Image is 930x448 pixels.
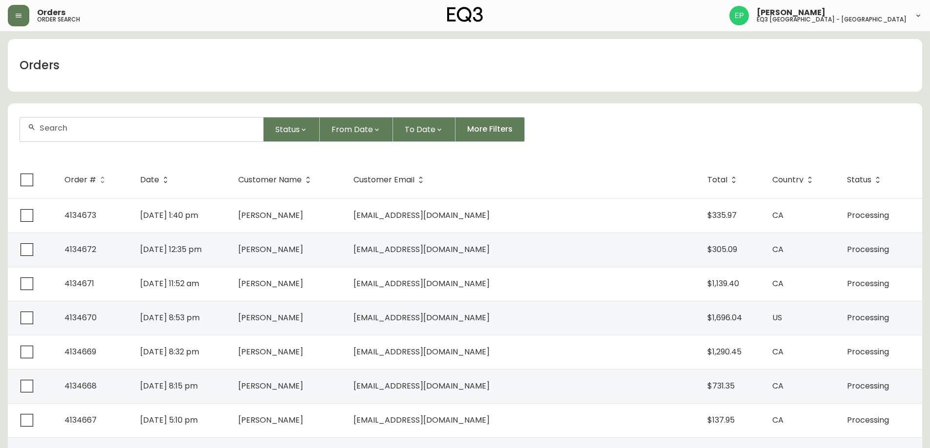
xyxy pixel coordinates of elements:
span: [DATE] 1:40 pm [140,210,198,221]
span: Order # [64,177,96,183]
span: 4134669 [64,346,96,357]
span: Country [772,177,804,183]
span: Processing [847,414,889,426]
span: CA [772,210,784,221]
span: Status [847,177,871,183]
span: Processing [847,278,889,289]
button: To Date [393,117,455,142]
span: Customer Name [238,177,302,183]
button: From Date [320,117,393,142]
span: Country [772,175,816,184]
span: 4134672 [64,244,96,255]
button: Status [264,117,320,142]
span: US [772,312,782,323]
span: Orders [37,9,65,17]
span: Status [275,123,300,136]
span: Status [847,175,884,184]
span: CA [772,244,784,255]
span: [EMAIL_ADDRESS][DOMAIN_NAME] [353,210,490,221]
span: [PERSON_NAME] [238,210,303,221]
span: Total [707,177,727,183]
span: CA [772,414,784,426]
span: $1,290.45 [707,346,742,357]
span: Date [140,175,172,184]
span: $1,139.40 [707,278,739,289]
span: [PERSON_NAME] [238,346,303,357]
span: [DATE] 11:52 am [140,278,199,289]
span: Customer Email [353,175,427,184]
span: Order # [64,175,109,184]
span: CA [772,380,784,391]
span: From Date [331,123,373,136]
span: [EMAIL_ADDRESS][DOMAIN_NAME] [353,414,490,426]
h5: order search [37,17,80,22]
span: Processing [847,244,889,255]
span: $1,696.04 [707,312,742,323]
span: To Date [405,123,435,136]
span: $731.35 [707,380,735,391]
span: [EMAIL_ADDRESS][DOMAIN_NAME] [353,346,490,357]
img: logo [447,7,483,22]
span: [DATE] 12:35 pm [140,244,202,255]
span: [EMAIL_ADDRESS][DOMAIN_NAME] [353,244,490,255]
span: $305.09 [707,244,737,255]
span: [DATE] 8:32 pm [140,346,199,357]
span: [PERSON_NAME] [757,9,826,17]
span: CA [772,346,784,357]
input: Search [40,123,255,133]
h5: eq3 [GEOGRAPHIC_DATA] - [GEOGRAPHIC_DATA] [757,17,907,22]
span: [DATE] 8:53 pm [140,312,200,323]
span: 4134668 [64,380,97,391]
span: [EMAIL_ADDRESS][DOMAIN_NAME] [353,380,490,391]
span: Processing [847,312,889,323]
span: 4134671 [64,278,94,289]
span: [DATE] 8:15 pm [140,380,198,391]
span: [PERSON_NAME] [238,244,303,255]
span: [PERSON_NAME] [238,414,303,426]
span: [DATE] 5:10 pm [140,414,198,426]
span: 4134670 [64,312,97,323]
span: Total [707,175,740,184]
span: [EMAIL_ADDRESS][DOMAIN_NAME] [353,312,490,323]
span: Customer Name [238,175,314,184]
span: Processing [847,346,889,357]
h1: Orders [20,57,60,74]
img: edb0eb29d4ff191ed42d19acdf48d771 [729,6,749,25]
span: $335.97 [707,210,737,221]
span: [PERSON_NAME] [238,312,303,323]
span: More Filters [467,124,513,135]
span: Date [140,177,159,183]
span: 4134673 [64,210,96,221]
span: Customer Email [353,177,414,183]
span: 4134667 [64,414,97,426]
span: [EMAIL_ADDRESS][DOMAIN_NAME] [353,278,490,289]
span: Processing [847,210,889,221]
span: $137.95 [707,414,735,426]
span: [PERSON_NAME] [238,278,303,289]
span: [PERSON_NAME] [238,380,303,391]
span: CA [772,278,784,289]
button: More Filters [455,117,525,142]
span: Processing [847,380,889,391]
